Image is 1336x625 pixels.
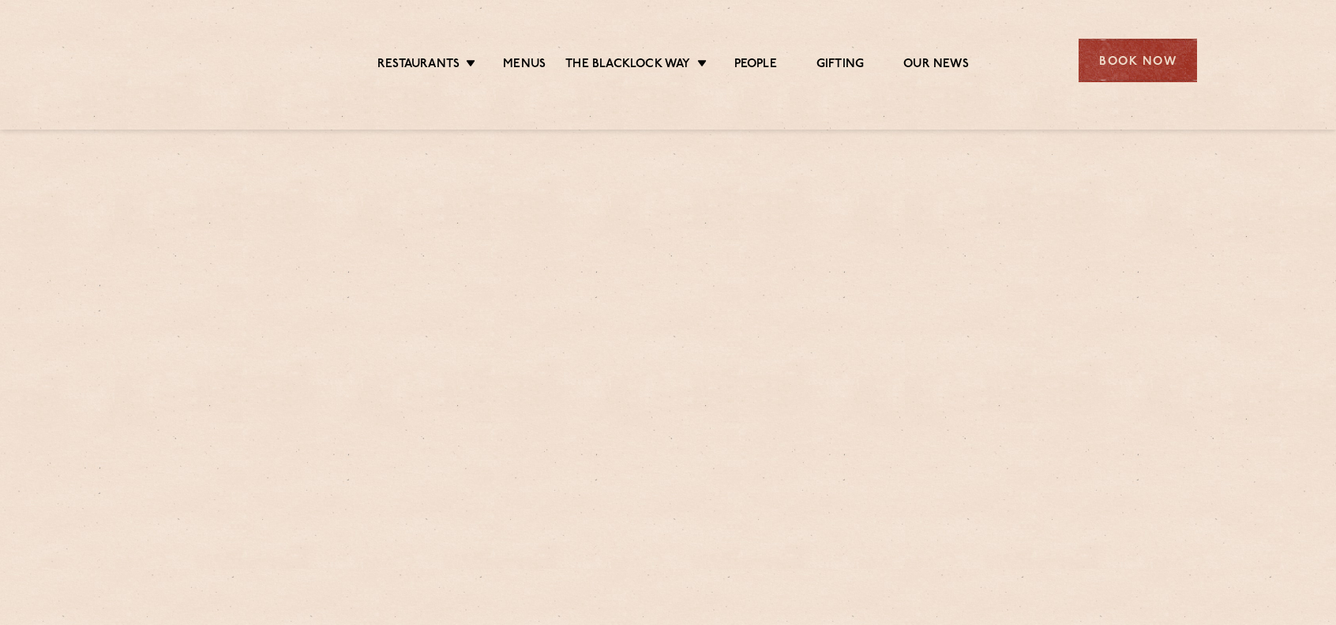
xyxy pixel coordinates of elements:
[377,57,460,73] a: Restaurants
[565,57,690,73] a: The Blacklock Way
[816,57,864,73] a: Gifting
[1079,39,1197,82] div: Book Now
[903,57,969,73] a: Our News
[503,57,546,73] a: Menus
[139,15,276,106] img: svg%3E
[734,57,777,73] a: People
